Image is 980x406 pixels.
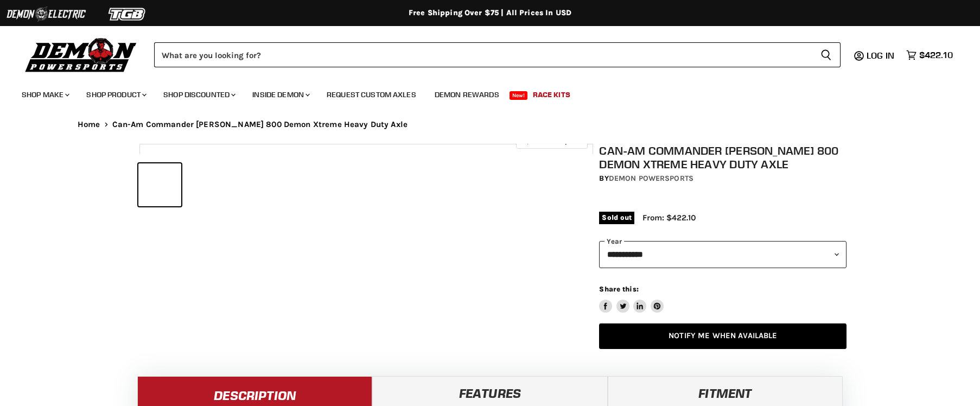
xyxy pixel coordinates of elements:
span: Sold out [599,212,634,224]
div: Free Shipping Over $75 | All Prices In USD [56,8,924,18]
span: Log in [867,50,894,61]
a: Request Custom Axles [319,84,424,106]
form: Product [154,42,841,67]
a: Home [78,120,100,129]
a: Race Kits [525,84,578,106]
input: Search [154,42,812,67]
a: Log in [862,50,901,60]
span: $422.10 [919,50,953,60]
div: by [599,173,847,185]
a: Shop Make [14,84,76,106]
button: IMAGE thumbnail [138,163,181,206]
img: TGB Logo 2 [87,4,168,24]
aside: Share this: [599,284,664,313]
a: Shop Product [78,84,153,106]
span: Can-Am Commander [PERSON_NAME] 800 Demon Xtreme Heavy Duty Axle [112,120,408,129]
a: $422.10 [901,47,958,63]
a: Shop Discounted [155,84,242,106]
a: Demon Powersports [609,174,693,183]
span: New! [510,91,528,100]
button: Search [812,42,841,67]
a: Inside Demon [244,84,316,106]
img: Demon Powersports [22,35,141,74]
a: Notify Me When Available [599,323,847,349]
ul: Main menu [14,79,950,106]
h1: Can-Am Commander [PERSON_NAME] 800 Demon Xtreme Heavy Duty Axle [599,144,847,171]
span: Share this: [599,285,638,293]
span: Click to expand [521,137,582,145]
img: Demon Electric Logo 2 [5,4,87,24]
span: From: $422.10 [642,213,696,223]
a: Demon Rewards [427,84,507,106]
select: year [599,241,847,268]
nav: Breadcrumbs [56,120,924,129]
